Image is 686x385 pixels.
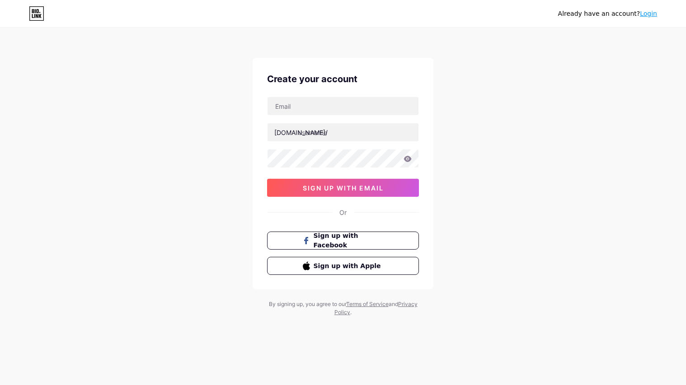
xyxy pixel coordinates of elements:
div: By signing up, you agree to our and . [266,300,420,316]
span: Sign up with Apple [314,261,384,271]
a: Terms of Service [346,301,389,307]
button: sign up with email [267,179,419,197]
div: [DOMAIN_NAME]/ [274,128,328,137]
input: Email [268,97,418,115]
span: sign up with email [303,184,384,192]
div: Already have an account? [558,9,657,19]
a: Login [640,10,657,17]
button: Sign up with Apple [267,257,419,275]
input: username [268,123,418,141]
span: Sign up with Facebook [314,231,384,250]
button: Sign up with Facebook [267,232,419,250]
div: Or [339,208,347,217]
div: Create your account [267,72,419,86]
